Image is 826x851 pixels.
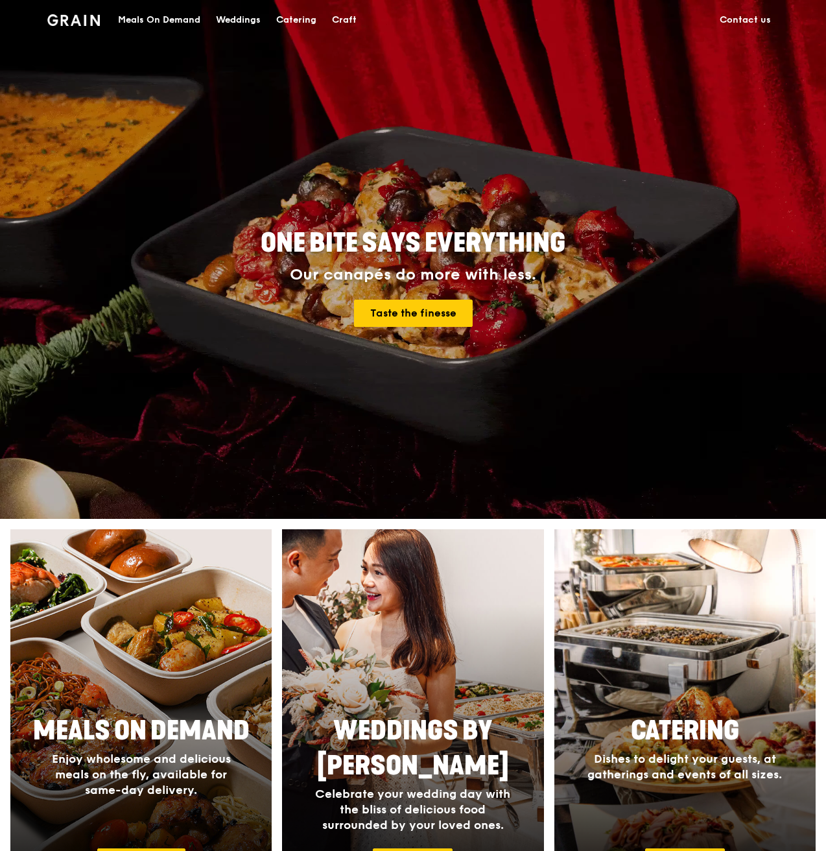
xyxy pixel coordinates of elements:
span: Weddings by [PERSON_NAME] [317,715,509,782]
span: Dishes to delight your guests, at gatherings and events of all sizes. [587,752,782,782]
span: ONE BITE SAYS EVERYTHING [261,228,565,259]
a: Craft [324,1,364,40]
div: Weddings [216,1,261,40]
a: Weddings [208,1,268,40]
span: Catering [631,715,739,747]
a: Taste the finesse [354,300,473,327]
a: Catering [268,1,324,40]
img: Grain [47,14,100,26]
div: Meals On Demand [118,1,200,40]
span: Celebrate your wedding day with the bliss of delicious food surrounded by your loved ones. [315,787,510,832]
div: Our canapés do more with less. [180,266,646,284]
div: Craft [332,1,357,40]
span: Enjoy wholesome and delicious meals on the fly, available for same-day delivery. [52,752,231,797]
a: Contact us [712,1,779,40]
span: Meals On Demand [33,715,250,747]
div: Catering [276,1,316,40]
